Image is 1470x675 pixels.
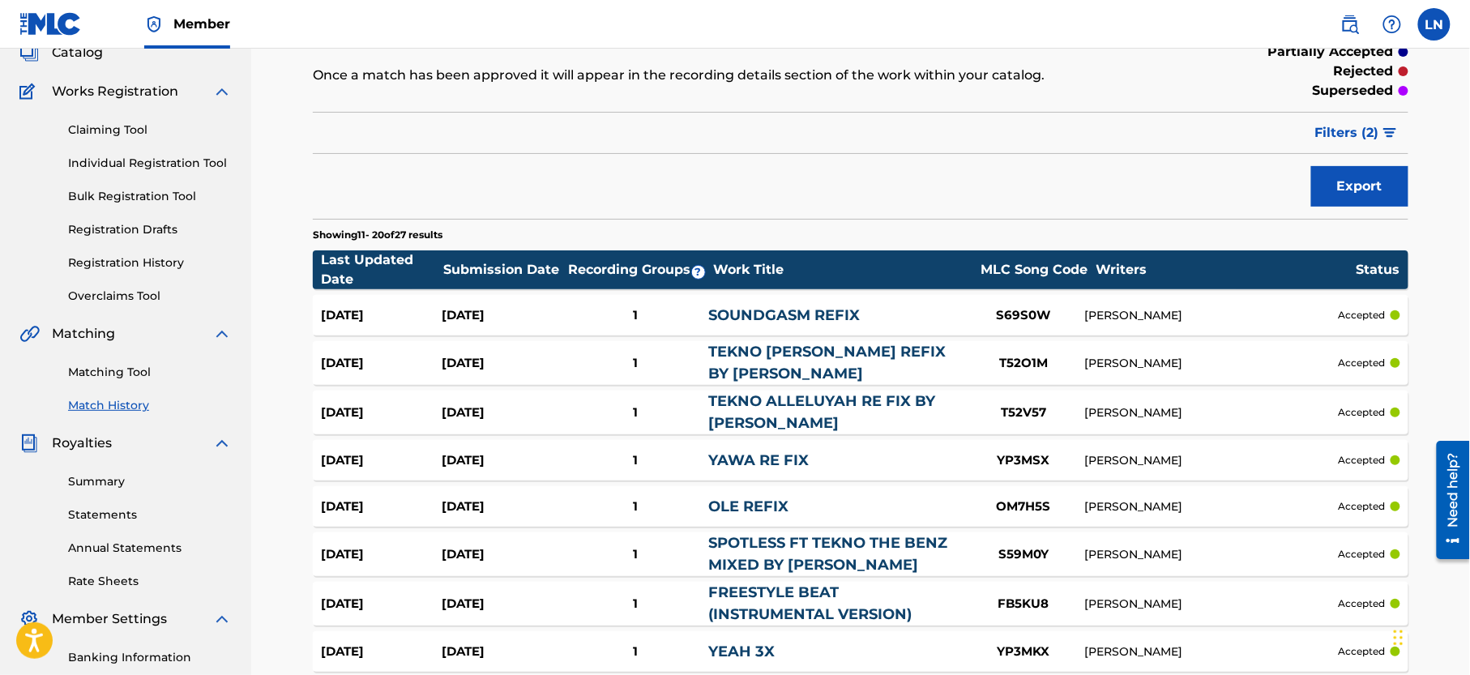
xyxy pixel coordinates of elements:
div: [DATE] [321,595,442,613]
span: ? [692,266,705,279]
span: Filters ( 2 ) [1315,123,1379,143]
div: [DATE] [321,306,442,325]
img: Works Registration [19,82,41,101]
a: Annual Statements [68,540,232,557]
div: [DATE] [442,545,562,564]
img: expand [212,434,232,453]
p: Showing 11 - 20 of 27 results [313,228,442,242]
img: Member Settings [19,609,39,629]
p: accepted [1339,547,1386,562]
a: Rate Sheets [68,573,232,590]
img: expand [212,82,232,101]
a: Statements [68,506,232,523]
img: search [1340,15,1360,34]
a: Overclaims Tool [68,288,232,305]
div: Writers [1096,260,1356,280]
a: YAWA RE FIX [708,451,809,469]
div: T52O1M [963,354,1084,373]
div: FB5KU8 [963,595,1084,613]
p: Once a match has been approved it will appear in the recording details section of the work within... [313,66,1156,85]
div: [PERSON_NAME] [1084,643,1339,660]
div: [PERSON_NAME] [1084,355,1339,372]
p: accepted [1339,356,1386,370]
div: [DATE] [442,354,562,373]
div: [DATE] [442,498,562,516]
a: Bulk Registration Tool [68,188,232,205]
a: SPOTLESS FT TEKNO THE BENZ MIXED BY [PERSON_NAME] [708,534,947,574]
a: Matching Tool [68,364,232,381]
div: Last Updated Date [321,250,442,289]
div: YP3MSX [963,451,1084,470]
div: [DATE] [442,404,562,422]
p: accepted [1339,596,1386,611]
p: rejected [1334,62,1394,81]
a: Match History [68,397,232,414]
div: Submission Date [443,260,565,280]
img: filter [1383,128,1397,138]
a: TEKNO [PERSON_NAME] REFIX BY [PERSON_NAME] [708,343,946,382]
div: 1 [563,498,708,516]
a: FREESTYLE BEAT (INSTRUMENTAL VERSION) [708,583,912,623]
div: [DATE] [321,404,442,422]
div: [DATE] [321,643,442,661]
img: help [1382,15,1402,34]
p: partially accepted [1268,42,1394,62]
div: MLC Song Code [973,260,1095,280]
div: S69S0W [963,306,1084,325]
a: Registration History [68,254,232,271]
button: Export [1311,166,1408,207]
div: [PERSON_NAME] [1084,404,1339,421]
span: Member Settings [52,609,167,629]
span: Member [173,15,230,33]
div: [DATE] [442,451,562,470]
img: Matching [19,324,40,344]
div: 1 [563,404,708,422]
div: 1 [563,643,708,661]
div: 1 [563,595,708,613]
button: Filters (2) [1305,113,1408,153]
div: [PERSON_NAME] [1084,596,1339,613]
div: 1 [563,306,708,325]
a: Individual Registration Tool [68,155,232,172]
div: T52V57 [963,404,1084,422]
div: Recording Groups [566,260,712,280]
div: [DATE] [321,545,442,564]
div: [DATE] [321,498,442,516]
span: Works Registration [52,82,178,101]
div: 1 [563,354,708,373]
div: Help [1376,8,1408,41]
iframe: Chat Widget [1389,597,1470,675]
div: [PERSON_NAME] [1084,452,1339,469]
div: [PERSON_NAME] [1084,498,1339,515]
div: 1 [563,451,708,470]
a: SOUNDGASM REFIX [708,306,860,324]
div: Status [1357,260,1400,280]
div: 1 [563,545,708,564]
a: CatalogCatalog [19,43,103,62]
div: User Menu [1418,8,1451,41]
a: Registration Drafts [68,221,232,238]
p: accepted [1339,453,1386,468]
span: Catalog [52,43,103,62]
span: Royalties [52,434,112,453]
iframe: Resource Center [1425,435,1470,566]
a: OLE REFIX [708,498,788,515]
p: accepted [1339,644,1386,659]
div: OM7H5S [963,498,1084,516]
p: superseded [1313,81,1394,100]
a: YEAH 3X [708,643,775,660]
div: [DATE] [321,451,442,470]
img: MLC Logo [19,12,82,36]
a: Claiming Tool [68,122,232,139]
div: S59M0Y [963,545,1084,564]
div: Drag [1394,613,1404,662]
a: Summary [68,473,232,490]
div: Work Title [713,260,972,280]
img: expand [212,324,232,344]
div: [DATE] [442,306,562,325]
div: YP3MKX [963,643,1084,661]
div: [DATE] [442,595,562,613]
div: [DATE] [321,354,442,373]
span: Matching [52,324,115,344]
